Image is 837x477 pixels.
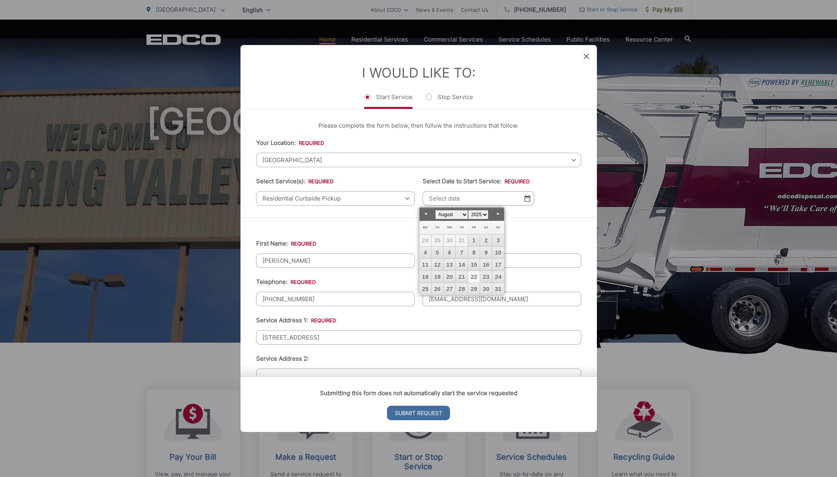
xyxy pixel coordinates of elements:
label: Service Address 2: [256,355,309,362]
label: Your Location: [256,139,324,146]
label: First Name: [256,240,316,247]
a: 25 [419,283,431,295]
span: Residential Curbside Pickup [256,191,415,206]
a: 24 [492,271,504,283]
label: Select Service(s): [256,178,333,185]
a: Prev [419,208,431,220]
a: 31 [492,283,504,295]
a: 18 [419,271,431,283]
label: Stop Service [426,93,473,109]
a: 27 [444,283,456,295]
a: 29 [468,283,480,295]
label: I Would Like To: [362,65,475,81]
span: Saturday [484,226,488,229]
span: 31 [456,235,468,246]
span: [GEOGRAPHIC_DATA] [256,153,581,167]
a: 14 [456,259,468,271]
a: 26 [432,283,443,295]
a: 6 [444,247,456,258]
a: 30 [480,283,492,295]
span: Thursday [460,226,464,229]
a: 4 [419,247,431,258]
a: 17 [492,259,504,271]
a: 21 [456,271,468,283]
label: Service Address 1: [256,317,336,324]
a: 15 [468,259,480,271]
strong: Submitting this form does not automatically start the service requested [320,389,517,397]
label: Start Service [364,93,412,109]
input: Submit Request [387,406,450,420]
a: 1 [468,235,480,246]
a: 11 [419,259,431,271]
a: Next [492,208,504,220]
a: 19 [432,271,443,283]
span: 28 [419,235,431,246]
span: Monday [423,226,428,229]
a: 23 [480,271,492,283]
a: 5 [432,247,443,258]
a: 20 [444,271,456,283]
a: 9 [480,247,492,258]
a: 10 [492,247,504,258]
select: Select year [468,210,488,219]
span: 30 [444,235,456,246]
label: Telephone: [256,278,316,285]
span: Tuesday [435,226,439,229]
a: 12 [432,259,443,271]
p: Please complete the form below, then follow the instructions that follow. [256,121,581,130]
a: 3 [492,235,504,246]
a: 7 [456,247,468,258]
span: Friday [472,226,476,229]
img: Select date [524,195,530,202]
input: Select date [423,191,534,206]
a: 28 [456,283,468,295]
select: Select month [435,210,468,219]
label: Select Date to Start Service: [423,178,530,185]
span: Sunday [496,226,500,229]
a: 16 [480,259,492,271]
a: 8 [468,247,480,258]
a: 22 [468,271,480,283]
a: 13 [444,259,456,271]
a: 2 [480,235,492,246]
span: 29 [432,235,443,246]
span: Wednesday [447,226,452,229]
